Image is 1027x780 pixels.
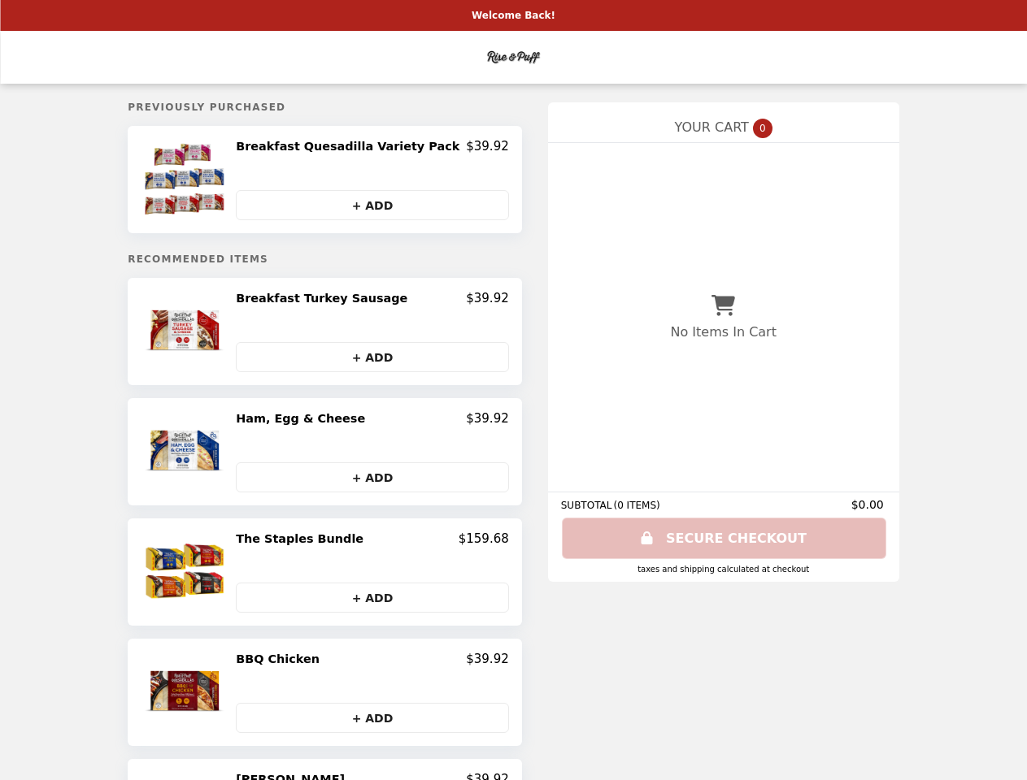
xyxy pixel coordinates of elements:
[236,139,466,154] h2: Breakfast Quesadilla Variety Pack
[466,652,509,666] p: $39.92
[236,531,370,546] h2: The Staples Bundle
[236,291,414,305] h2: Breakfast Turkey Sausage
[675,119,749,135] span: YOUR CART
[236,411,372,426] h2: Ham, Egg & Cheese
[144,652,229,733] img: BBQ Chicken
[472,10,555,21] p: Welcome Back!
[128,253,521,265] h5: Recommended Items
[459,531,509,546] p: $159.68
[236,342,508,372] button: + ADD
[671,324,777,340] p: No Items In Cart
[236,190,508,220] button: + ADD
[236,703,508,733] button: + ADD
[144,139,229,220] img: Breakfast Quesadilla Variety Pack
[236,652,326,666] h2: BBQ Chicken
[144,291,229,372] img: Breakfast Turkey Sausage
[144,531,229,613] img: The Staples Bundle
[144,411,229,492] img: Ham, Egg & Cheese
[128,102,521,113] h5: Previously Purchased
[466,139,509,154] p: $39.92
[466,411,509,426] p: $39.92
[613,500,659,511] span: ( 0 ITEMS )
[561,500,614,511] span: SUBTOTAL
[236,583,508,613] button: + ADD
[466,291,509,305] p: $39.92
[561,565,886,574] div: Taxes and Shipping calculated at checkout
[753,119,772,138] span: 0
[484,41,543,74] img: Brand Logo
[851,498,886,511] span: $0.00
[236,462,508,492] button: + ADD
